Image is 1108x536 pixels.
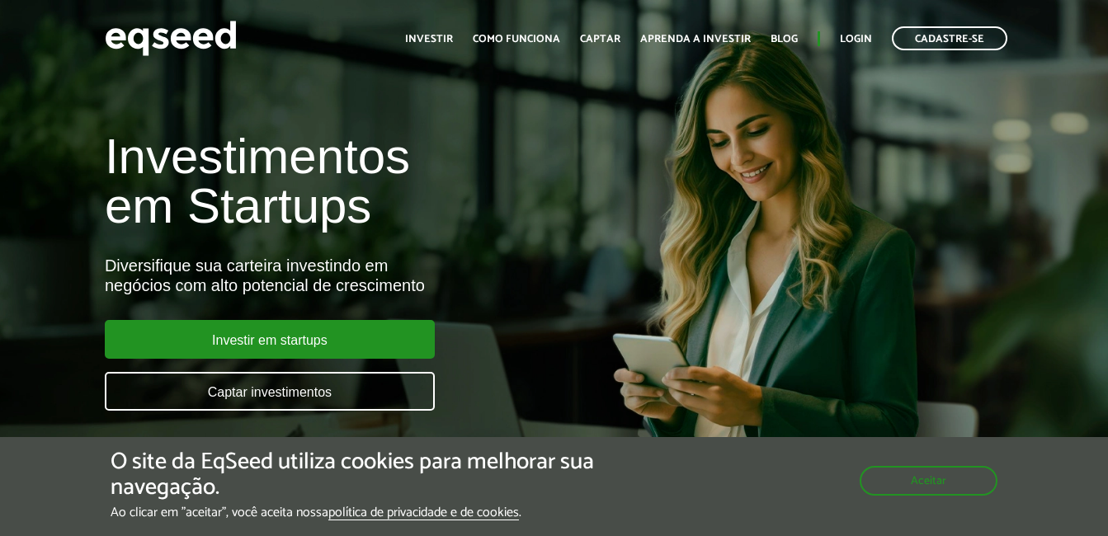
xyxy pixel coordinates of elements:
[405,34,453,45] a: Investir
[105,16,237,60] img: EqSeed
[105,256,634,295] div: Diversifique sua carteira investindo em negócios com alto potencial de crescimento
[111,449,643,501] h5: O site da EqSeed utiliza cookies para melhorar sua navegação.
[860,466,997,496] button: Aceitar
[105,320,435,359] a: Investir em startups
[892,26,1007,50] a: Cadastre-se
[328,506,519,520] a: política de privacidade e de cookies
[473,34,560,45] a: Como funciona
[105,372,435,411] a: Captar investimentos
[105,132,634,231] h1: Investimentos em Startups
[640,34,751,45] a: Aprenda a investir
[771,34,798,45] a: Blog
[840,34,872,45] a: Login
[580,34,620,45] a: Captar
[111,505,643,520] p: Ao clicar em "aceitar", você aceita nossa .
